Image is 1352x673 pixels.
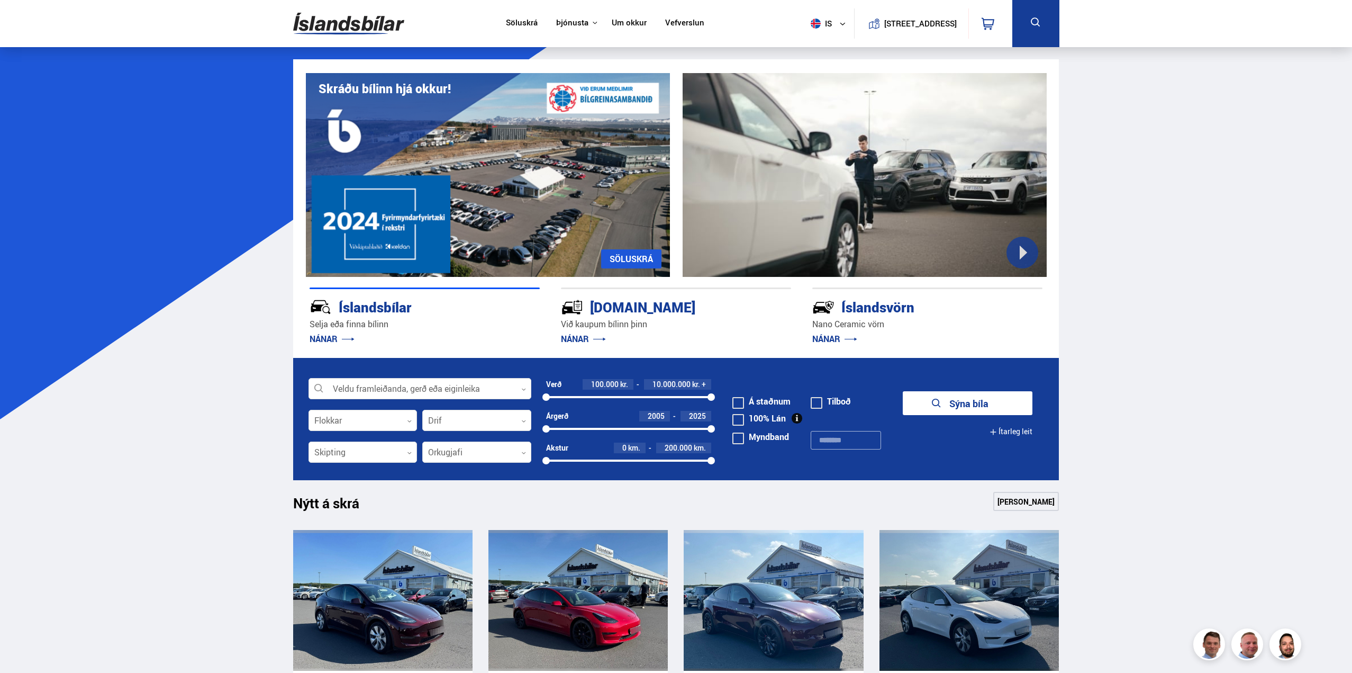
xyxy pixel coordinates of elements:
[319,82,451,96] h1: Skráðu bílinn hjá okkur!
[506,18,538,29] a: Söluskrá
[1271,630,1303,662] img: nhp88E3Fdnt1Opn2.png
[591,379,619,389] span: 100.000
[1233,630,1265,662] img: siFngHWaQ9KaOqBr.png
[689,411,706,421] span: 2025
[628,444,640,452] span: km.
[622,443,627,453] span: 0
[310,297,502,316] div: Íslandsbílar
[601,249,661,268] a: SÖLUSKRÁ
[812,296,834,318] img: -Svtn6bYgwAsiwNX.svg
[612,18,647,29] a: Um okkur
[806,8,854,39] button: is
[993,492,1059,511] a: [PERSON_NAME]
[310,318,540,330] p: Selja eða finna bílinn
[561,318,791,330] p: Við kaupum bílinn þinn
[811,397,851,406] label: Tilboð
[293,6,404,41] img: G0Ugv5HjCgRt.svg
[310,333,355,345] a: NÁNAR
[888,19,953,28] button: [STREET_ADDRESS]
[648,411,665,421] span: 2005
[561,296,583,318] img: tr5P-W3DuiFaO7aO.svg
[561,297,754,316] div: [DOMAIN_NAME]
[293,495,378,517] h1: Nýtt á skrá
[556,18,588,28] button: Þjónusta
[702,380,706,389] span: +
[694,444,706,452] span: km.
[732,397,791,406] label: Á staðnum
[546,444,568,452] div: Akstur
[1195,630,1227,662] img: FbJEzSuNWCJXmdc-.webp
[652,379,691,389] span: 10.000.000
[812,333,857,345] a: NÁNAR
[620,380,628,389] span: kr.
[665,18,704,29] a: Vefverslun
[806,19,833,29] span: is
[665,443,692,453] span: 200.000
[546,412,568,420] div: Árgerð
[811,19,821,29] img: svg+xml;base64,PHN2ZyB4bWxucz0iaHR0cDovL3d3dy53My5vcmcvMjAwMC9zdmciIHdpZHRoPSI1MTIiIGhlaWdodD0iNT...
[990,420,1032,444] button: Ítarleg leit
[306,73,670,277] img: eKx6w-_Home_640_.png
[692,380,700,389] span: kr.
[310,296,332,318] img: JRvxyua_JYH6wB4c.svg
[732,433,789,441] label: Myndband
[561,333,606,345] a: NÁNAR
[546,380,561,389] div: Verð
[732,414,786,423] label: 100% Lán
[903,391,1032,415] button: Sýna bíla
[860,8,963,39] a: [STREET_ADDRESS]
[812,297,1005,316] div: Íslandsvörn
[812,318,1042,330] p: Nano Ceramic vörn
